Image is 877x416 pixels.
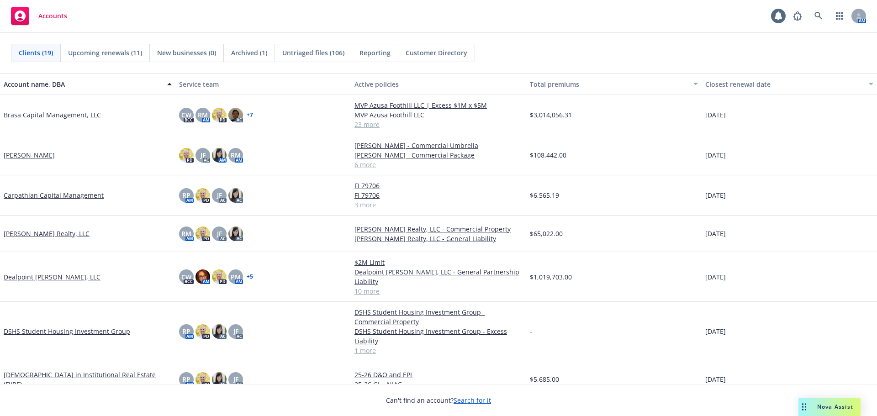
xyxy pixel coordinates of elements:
button: Total premiums [526,73,702,95]
span: Can't find an account? [386,395,491,405]
span: PM [231,272,241,282]
div: Drag to move [798,398,810,416]
span: RM [181,229,191,238]
a: 25-26 D&O and EPL [354,370,523,379]
div: Closest renewal date [705,79,863,89]
a: Carpathian Capital Management [4,190,104,200]
span: Customer Directory [406,48,467,58]
span: [DATE] [705,150,726,160]
img: photo [212,269,227,284]
a: [PERSON_NAME] Realty, LLC - Commercial Property [354,224,523,234]
span: RP [182,190,190,200]
a: DSHS Student Housing Investment Group - Excess Liability [354,326,523,346]
a: Dealpoint [PERSON_NAME], LLC [4,272,100,282]
button: Closest renewal date [702,73,877,95]
div: Account name, DBA [4,79,162,89]
span: [DATE] [705,190,726,200]
span: $5,685.00 [530,374,559,384]
span: [DATE] [705,326,726,336]
img: photo [212,148,227,163]
span: $1,019,703.00 [530,272,572,282]
a: Dealpoint [PERSON_NAME], LLC - General Partnership Liability [354,267,523,286]
span: RP [182,326,190,336]
img: photo [212,372,227,387]
img: photo [195,188,210,203]
a: 25-26 GL - NIAC [354,379,523,389]
a: + 7 [247,112,253,118]
img: photo [212,324,227,339]
a: 3 more [354,200,523,210]
img: photo [228,226,243,241]
span: Untriaged files (106) [282,48,344,58]
img: photo [212,108,227,122]
button: Service team [175,73,351,95]
span: Nova Assist [817,403,853,411]
a: 10 more [354,286,523,296]
a: DSHS Student Housing Investment Group - Commercial Property [354,307,523,326]
span: [DATE] [705,110,726,120]
img: photo [195,372,210,387]
span: [DATE] [705,272,726,282]
span: $6,565.19 [530,190,559,200]
span: JF [217,229,222,238]
a: 23 more [354,120,523,129]
a: [PERSON_NAME] Realty, LLC - General Liability [354,234,523,243]
a: [PERSON_NAME] - Commercial Package [354,150,523,160]
span: $3,014,056.31 [530,110,572,120]
img: photo [228,108,243,122]
a: [PERSON_NAME] [4,150,55,160]
div: Service team [179,79,347,89]
img: photo [195,226,210,241]
span: RM [198,110,208,120]
span: RP [182,374,190,384]
a: Search for it [454,396,491,405]
button: Active policies [351,73,526,95]
a: + 5 [247,274,253,279]
a: 6 more [354,160,523,169]
a: DSHS Student Housing Investment Group [4,326,130,336]
span: RM [231,150,241,160]
span: Reporting [359,48,391,58]
button: Nova Assist [798,398,861,416]
span: Accounts [38,12,67,20]
a: [PERSON_NAME] - Commercial Umbrella [354,141,523,150]
a: MVP Azusa Foothill LLC | Excess $1M x $5M [354,100,523,110]
span: [DATE] [705,229,726,238]
a: [PERSON_NAME] Realty, LLC [4,229,90,238]
a: FI 79706 [354,181,523,190]
span: JF [233,374,238,384]
a: 1 more [354,346,523,355]
span: CW [181,110,191,120]
span: - [530,326,532,336]
a: Brasa Capital Management, LLC [4,110,101,120]
a: Search [809,7,828,25]
a: Report a Bug [788,7,807,25]
span: Clients (19) [19,48,53,58]
img: photo [195,269,210,284]
span: Archived (1) [231,48,267,58]
span: New businesses (0) [157,48,216,58]
img: photo [228,188,243,203]
span: JF [201,150,206,160]
div: Active policies [354,79,523,89]
a: Switch app [830,7,849,25]
span: Upcoming renewals (11) [68,48,142,58]
a: FI 79706 [354,190,523,200]
div: Total premiums [530,79,688,89]
span: CW [181,272,191,282]
a: $2M Limit [354,258,523,267]
img: photo [179,148,194,163]
span: $108,442.00 [530,150,566,160]
a: [DEMOGRAPHIC_DATA] in Institutional Real Estate (FIIRE) [4,370,172,389]
span: [DATE] [705,374,726,384]
img: photo [195,324,210,339]
a: MVP Azusa Foothill LLC [354,110,523,120]
span: JF [217,190,222,200]
span: $65,022.00 [530,229,563,238]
